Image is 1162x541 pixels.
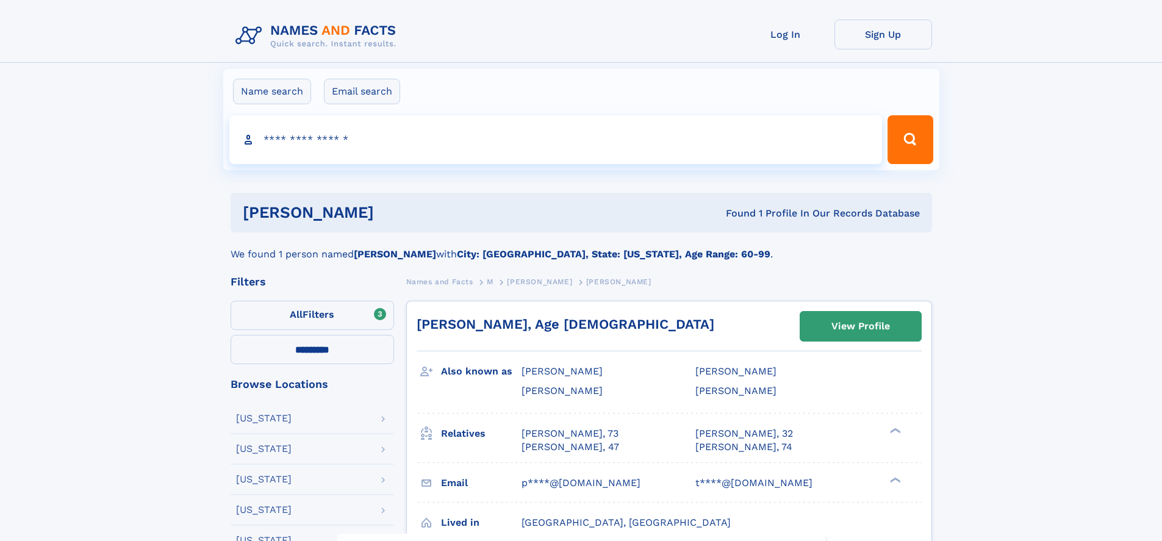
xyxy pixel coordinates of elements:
[231,276,394,287] div: Filters
[522,440,619,454] a: [PERSON_NAME], 47
[231,20,406,52] img: Logo Names and Facts
[695,427,793,440] a: [PERSON_NAME], 32
[324,79,400,104] label: Email search
[236,444,292,454] div: [US_STATE]
[233,79,311,104] label: Name search
[231,379,394,390] div: Browse Locations
[441,473,522,493] h3: Email
[236,414,292,423] div: [US_STATE]
[231,301,394,330] label: Filters
[522,427,619,440] a: [PERSON_NAME], 73
[887,426,902,434] div: ❯
[457,248,770,260] b: City: [GEOGRAPHIC_DATA], State: [US_STATE], Age Range: 60-99
[487,274,493,289] a: M
[441,361,522,382] h3: Also known as
[354,248,436,260] b: [PERSON_NAME]
[695,365,776,377] span: [PERSON_NAME]
[695,385,776,396] span: [PERSON_NAME]
[550,207,920,220] div: Found 1 Profile In Our Records Database
[417,317,714,332] a: [PERSON_NAME], Age [DEMOGRAPHIC_DATA]
[586,278,651,286] span: [PERSON_NAME]
[236,475,292,484] div: [US_STATE]
[507,278,572,286] span: [PERSON_NAME]
[507,274,572,289] a: [PERSON_NAME]
[800,312,921,341] a: View Profile
[887,476,902,484] div: ❯
[441,512,522,533] h3: Lived in
[522,385,603,396] span: [PERSON_NAME]
[229,115,883,164] input: search input
[243,205,550,220] h1: [PERSON_NAME]
[834,20,932,49] a: Sign Up
[290,309,303,320] span: All
[695,440,792,454] a: [PERSON_NAME], 74
[831,312,890,340] div: View Profile
[487,278,493,286] span: M
[236,505,292,515] div: [US_STATE]
[737,20,834,49] a: Log In
[441,423,522,444] h3: Relatives
[888,115,933,164] button: Search Button
[406,274,473,289] a: Names and Facts
[231,232,932,262] div: We found 1 person named with .
[522,365,603,377] span: [PERSON_NAME]
[522,517,731,528] span: [GEOGRAPHIC_DATA], [GEOGRAPHIC_DATA]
